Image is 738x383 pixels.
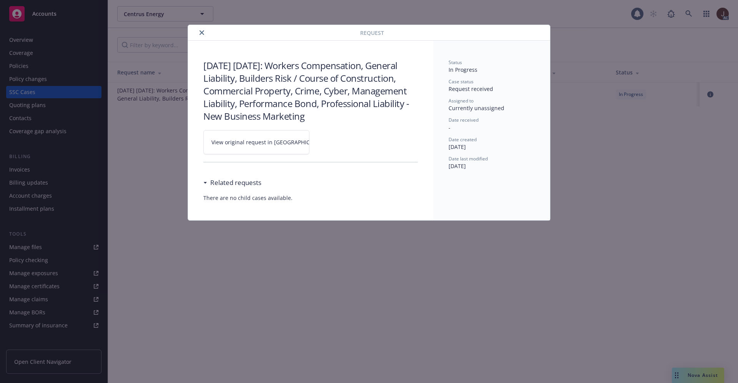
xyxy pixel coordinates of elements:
span: View original request in [GEOGRAPHIC_DATA] [211,138,328,146]
span: - [449,124,450,131]
span: Status [449,59,462,66]
button: close [197,28,206,37]
span: Date last modified [449,155,488,162]
h3: Related requests [210,178,261,188]
span: Request received [449,85,493,92]
h3: [DATE] [DATE]: Workers Compensation, General Liability, Builders Risk / Course of Construction, C... [203,59,418,122]
span: There are no child cases available. [203,194,418,202]
span: Case status [449,78,474,85]
a: View original request in [GEOGRAPHIC_DATA] [203,130,309,154]
span: Date received [449,117,479,123]
span: Date created [449,136,477,143]
span: Assigned to [449,97,474,104]
span: Currently unassigned [449,104,504,112]
span: In Progress [449,66,477,73]
div: Related requests [203,178,261,188]
span: [DATE] [449,162,466,170]
span: Request [360,29,384,37]
span: [DATE] [449,143,466,150]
